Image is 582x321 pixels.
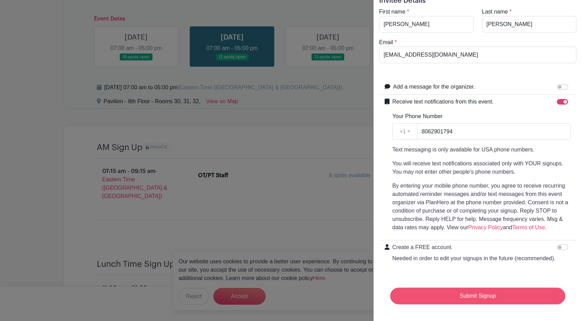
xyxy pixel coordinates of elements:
[392,146,571,154] p: Text messaging is only available for USA phone numbers.
[393,83,475,91] label: Add a message for the organizer.
[392,123,417,140] button: +1
[392,254,556,263] p: Needed in order to edit your signups in the future (recommended).
[512,224,545,230] a: Terms of Use
[392,182,571,232] p: By entering your mobile phone number, you agree to receive recurring automated reminder messages ...
[482,8,508,16] label: Last name
[379,38,393,47] label: Email
[392,98,494,106] label: Receive text notifications from this event.
[468,224,503,230] a: Privacy Policy
[392,159,571,176] p: You will receive text notifications associated only with YOUR signups. You may not enter other pe...
[390,288,565,304] input: Submit Signup
[392,243,556,252] p: Create a FREE account.
[379,8,406,16] label: First name
[392,112,442,121] label: Your Phone Number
